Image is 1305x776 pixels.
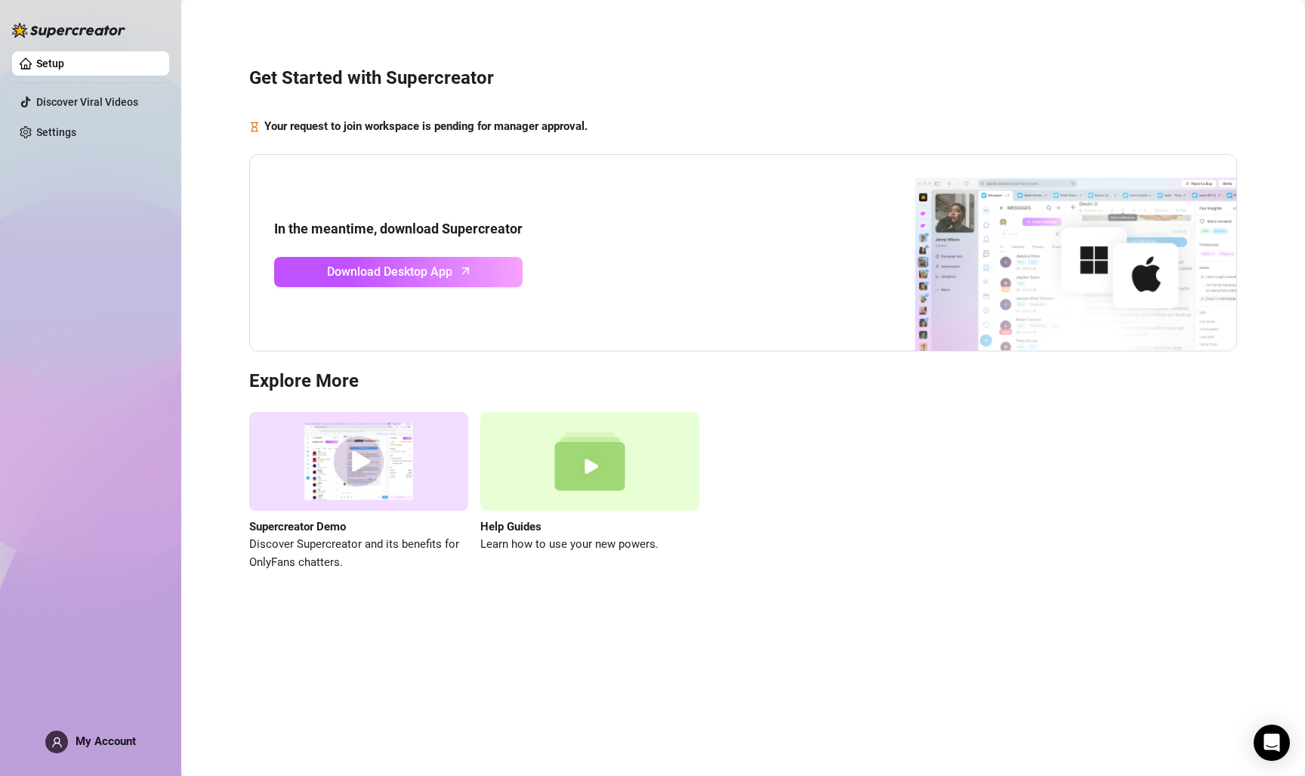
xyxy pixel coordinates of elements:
strong: Supercreator Demo [249,520,346,533]
strong: Your request to join workspace is pending for manager approval. [264,119,588,133]
span: hourglass [249,118,260,136]
div: Open Intercom Messenger [1254,725,1290,761]
span: My Account [76,734,136,748]
span: Learn how to use your new powers. [480,536,699,554]
span: Discover Supercreator and its benefits for OnlyFans chatters. [249,536,468,571]
img: download app [859,155,1236,351]
a: Help GuidesLearn how to use your new powers. [480,412,699,571]
h3: Get Started with Supercreator [249,66,1237,91]
img: logo-BBDzfeDw.svg [12,23,125,38]
a: Setup [36,57,64,70]
a: Download Desktop Apparrow-up [274,257,523,287]
a: Supercreator DemoDiscover Supercreator and its benefits for OnlyFans chatters. [249,412,468,571]
a: Settings [36,126,76,138]
strong: Help Guides [480,520,541,533]
h3: Explore More [249,369,1237,394]
span: user [51,737,63,748]
img: supercreator demo [249,412,468,511]
span: arrow-up [457,262,474,280]
strong: In the meantime, download Supercreator [274,221,523,237]
span: Download Desktop App [327,262,452,281]
a: Discover Viral Videos [36,96,138,108]
img: help guides [480,412,699,511]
